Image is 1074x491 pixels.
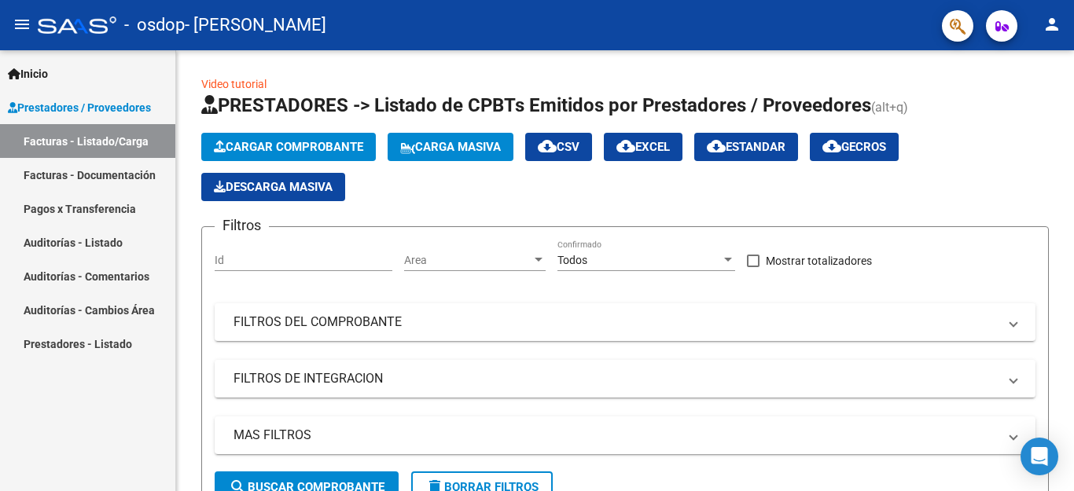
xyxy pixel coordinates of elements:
button: Gecros [810,133,899,161]
span: CSV [538,140,579,154]
mat-icon: cloud_download [822,137,841,156]
span: Prestadores / Proveedores [8,99,151,116]
mat-icon: cloud_download [538,137,557,156]
button: Carga Masiva [388,133,513,161]
button: Descarga Masiva [201,173,345,201]
span: (alt+q) [871,100,908,115]
mat-expansion-panel-header: FILTROS DEL COMPROBANTE [215,303,1035,341]
mat-icon: menu [13,15,31,34]
mat-icon: cloud_download [616,137,635,156]
mat-panel-title: FILTROS DE INTEGRACION [234,370,998,387]
a: Video tutorial [201,78,267,90]
span: - [PERSON_NAME] [185,8,326,42]
button: Estandar [694,133,798,161]
mat-icon: cloud_download [707,137,726,156]
app-download-masive: Descarga masiva de comprobantes (adjuntos) [201,173,345,201]
span: Gecros [822,140,886,154]
span: Mostrar totalizadores [766,251,872,270]
span: - osdop [124,8,185,42]
button: Cargar Comprobante [201,133,376,161]
mat-panel-title: MAS FILTROS [234,427,998,444]
div: Open Intercom Messenger [1021,438,1058,475]
span: Estandar [707,140,785,154]
mat-icon: person [1043,15,1061,34]
mat-panel-title: FILTROS DEL COMPROBANTE [234,313,998,331]
button: EXCEL [604,133,682,161]
h3: Filtros [215,214,269,236]
span: Carga Masiva [400,140,501,154]
span: Cargar Comprobante [214,140,363,154]
span: Inicio [8,65,48,82]
mat-expansion-panel-header: MAS FILTROS [215,416,1035,454]
span: EXCEL [616,140,670,154]
span: Area [404,254,531,267]
mat-expansion-panel-header: FILTROS DE INTEGRACION [215,360,1035,398]
button: CSV [525,133,592,161]
span: PRESTADORES -> Listado de CPBTs Emitidos por Prestadores / Proveedores [201,94,871,116]
span: Descarga Masiva [214,180,333,194]
span: Todos [557,254,587,266]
